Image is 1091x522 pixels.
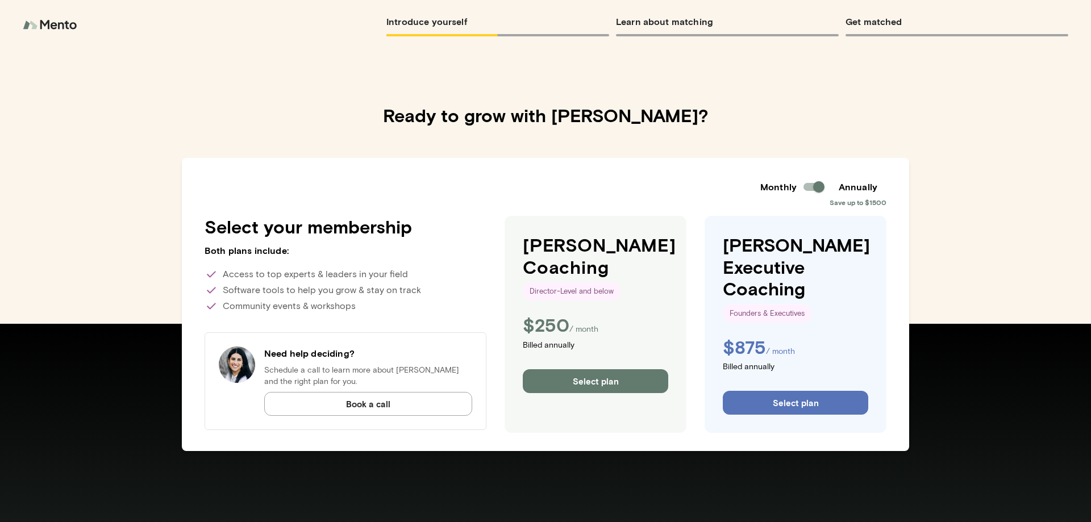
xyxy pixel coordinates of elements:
h4: $ 875 [723,336,766,358]
p: Schedule a call to learn more about [PERSON_NAME] and the right plan for you. [264,365,472,387]
h6: Annually [830,180,886,194]
h6: Introduce yourself [386,14,609,30]
p: Billed annually [523,340,668,353]
h4: $ 250 [523,314,569,336]
h6: Need help deciding? [264,346,472,360]
p: Software tools to help you grow & stay on track [205,283,486,297]
span: Save up to $1500 [830,198,886,207]
p: Billed annually [723,361,868,375]
button: Select plan [523,369,668,393]
span: Director-Level and below [523,286,621,297]
p: Access to top experts & leaders in your field [205,268,486,281]
h6: Get matched [846,14,1068,30]
p: Community events & workshops [205,299,486,313]
p: / month [569,324,598,335]
img: Have a question? [219,346,255,383]
h4: [PERSON_NAME] Executive Coaching [723,234,868,299]
button: Select plan [723,391,868,415]
button: Book a call [264,392,472,416]
h4: [PERSON_NAME] Coaching [523,234,668,278]
p: / month [766,346,795,357]
span: Founders & Executives [723,308,811,319]
h6: Monthly [760,180,797,194]
h6: Both plans include: [205,244,486,257]
h6: Learn about matching [616,14,839,30]
h4: Select your membership [205,216,486,237]
img: logo [23,14,80,36]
